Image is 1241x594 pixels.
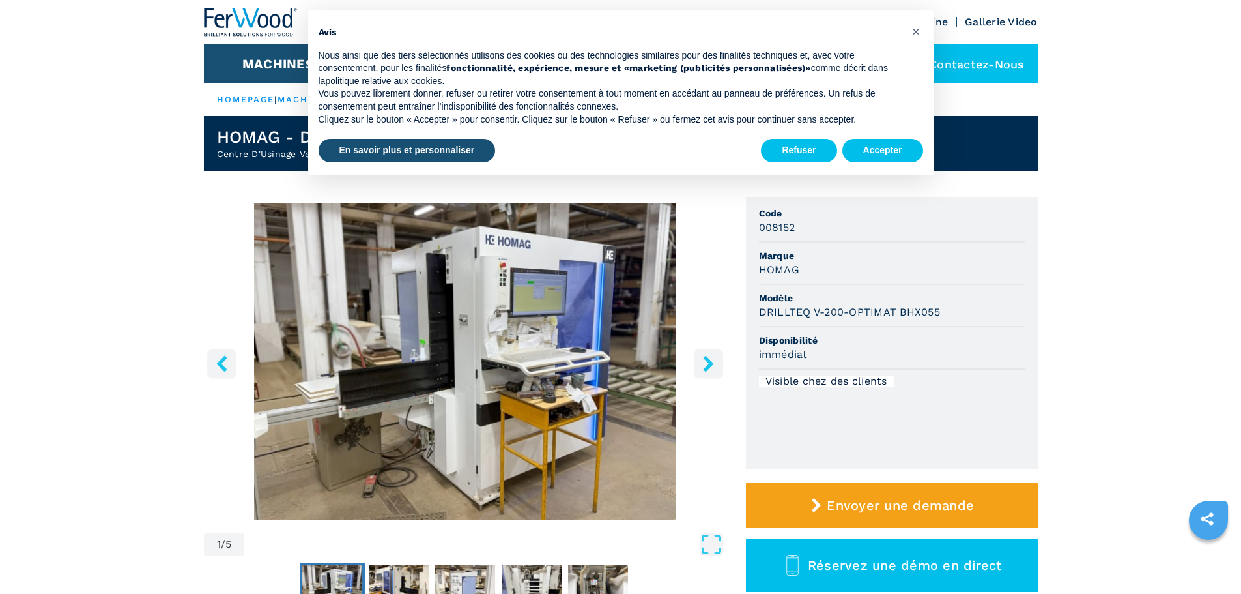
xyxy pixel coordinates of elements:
div: Visible chez des clients [759,376,894,387]
span: / [221,539,225,550]
button: Fermer cet avis [906,21,927,42]
p: Nous ainsi que des tiers sélectionnés utilisons des cookies ou des technologies similaires pour d... [319,50,902,88]
span: | [274,95,277,104]
span: Code [759,207,1025,220]
a: machines [278,95,334,104]
button: left-button [207,349,236,378]
button: right-button [694,349,723,378]
a: Gallerie Video [965,16,1038,28]
img: Ferwood [204,8,298,37]
img: Centre D'Usinage Vertical HOMAG DRILLTEQ V-200-OPTIMAT BHX055 [204,203,726,520]
a: HOMEPAGE [217,95,275,104]
span: 5 [225,539,231,550]
div: Go to Slide 1 [204,203,726,520]
p: Cliquez sur le bouton « Accepter » pour consentir. Cliquez sur le bouton « Refuser » ou fermez ce... [319,113,902,126]
p: Vous pouvez librement donner, refuser ou retirer votre consentement à tout moment en accédant au ... [319,87,902,113]
button: Open Fullscreen [248,533,722,556]
h3: 008152 [759,220,795,235]
h3: DRILLTEQ V-200-OPTIMAT BHX055 [759,304,940,319]
h3: immédiat [759,347,808,362]
button: Refuser [761,139,836,162]
span: Envoyer une demande [827,497,974,513]
span: 1 [217,539,221,550]
a: sharethis [1191,503,1223,535]
h2: Avis [319,26,902,39]
span: Disponibilité [759,334,1025,347]
h1: HOMAG - DRILLTEQ V-200-OPTIMAT BHX055 [217,126,590,147]
h3: HOMAG [759,262,799,277]
span: Marque [759,249,1025,262]
iframe: Chat [1186,535,1231,584]
span: × [912,23,920,39]
button: Machines [242,56,314,72]
button: Accepter [842,139,923,162]
span: Réservez une démo en direct [808,557,1002,573]
div: Contactez-nous [896,44,1038,83]
button: Réservez une démo en direct [746,539,1038,592]
h2: Centre D'Usinage Vertical [217,147,590,160]
button: Envoyer une demande [746,483,1038,528]
strong: fonctionnalité, expérience, mesure et «marketing (publicités personnalisées)» [446,63,810,73]
span: Modèle [759,291,1025,304]
a: politique relative aux cookies [325,76,442,86]
button: En savoir plus et personnaliser [319,139,496,162]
